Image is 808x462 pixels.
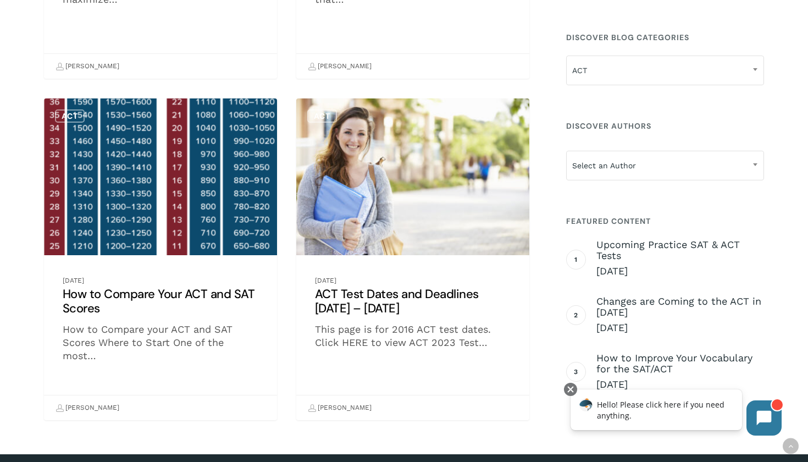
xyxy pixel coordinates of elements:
span: ACT [567,59,763,82]
span: [DATE] [596,265,764,278]
a: How to Improve Your Vocabulary for the SAT/ACT [DATE] [596,353,764,391]
a: [PERSON_NAME] [308,57,372,76]
a: Changes are Coming to the ACT in [DATE] [DATE] [596,296,764,334]
a: ACT [55,109,85,123]
a: [PERSON_NAME] [308,399,372,417]
span: [DATE] [596,378,764,391]
span: [DATE] [596,321,764,334]
span: How to Improve Your Vocabulary for the SAT/ACT [596,353,764,375]
iframe: Chatbot [559,381,793,447]
span: Upcoming Practice SAT & ACT Tests [596,239,764,261]
span: Changes are Coming to the ACT in [DATE] [596,296,764,318]
a: [PERSON_NAME] [56,399,119,417]
h4: Discover Blog Categories [566,28,764,47]
a: [PERSON_NAME] [56,57,119,76]
h4: Discover Authors [566,116,764,136]
span: Select an Author [567,154,763,177]
a: Upcoming Practice SAT & ACT Tests [DATE] [596,239,764,278]
span: ACT [566,56,764,85]
h4: Featured Content [566,211,764,231]
span: Select an Author [566,151,764,180]
a: ACT [307,109,337,123]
